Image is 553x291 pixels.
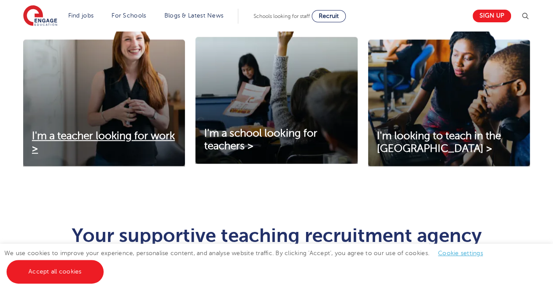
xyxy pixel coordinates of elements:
img: I'm a school looking for teachers [195,20,357,164]
img: I'm a teacher looking for work [23,20,185,166]
a: I'm a school looking for teachers > [195,127,357,153]
a: Blogs & Latest News [164,12,224,19]
a: Recruit [312,10,346,22]
span: I'm a school looking for teachers > [204,127,317,152]
a: I'm a teacher looking for work > [23,130,185,155]
span: We use cookies to improve your experience, personalise content, and analyse website traffic. By c... [4,250,492,275]
img: I'm looking to teach in the UK [368,20,530,166]
a: Sign up [473,10,511,22]
span: Recruit [319,13,339,19]
a: Accept all cookies [7,260,104,284]
span: I'm looking to teach in the [GEOGRAPHIC_DATA] > [377,130,501,154]
img: Engage Education [23,5,57,27]
a: I'm looking to teach in the [GEOGRAPHIC_DATA] > [368,130,530,155]
a: Cookie settings [438,250,483,256]
span: I'm a teacher looking for work > [32,130,175,154]
span: Schools looking for staff [254,13,310,19]
h1: Your supportive teaching recruitment agency [62,226,491,245]
a: Find jobs [68,12,94,19]
a: For Schools [111,12,146,19]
